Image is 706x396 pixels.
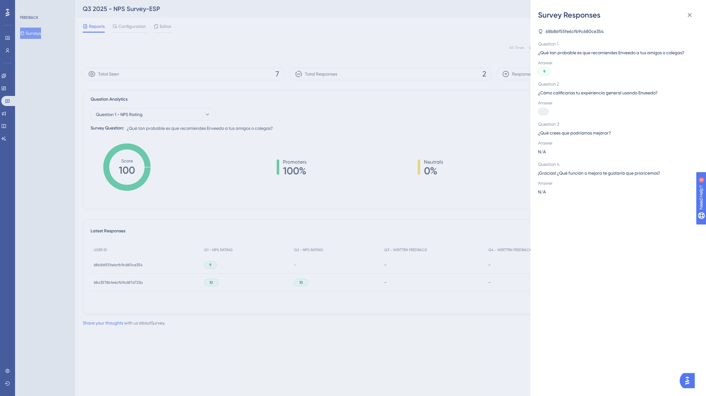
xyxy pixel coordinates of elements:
[680,371,698,390] iframe: UserGuiding AI Assistant Launcher
[538,188,546,196] span: N/A
[538,80,693,88] span: Question 2
[538,89,693,97] span: ¿Cómo calificarías tu experiencia general usando Enveedo?
[538,59,693,66] span: Answer
[546,28,604,35] span: 68b86f55fe6cfb9c680ce354
[538,169,693,177] span: ¡Gracias! ¿Qué función o mejora te gustaría que prioricemos?
[44,3,45,8] div: 4
[538,179,693,187] span: Answer
[538,139,693,147] span: Answer
[538,99,693,107] span: Answer
[15,2,39,9] span: Need Help?
[543,69,546,74] span: 9
[538,129,693,137] span: ¿Qué crees que podríamos mejorar?
[538,120,693,128] span: Question 3
[538,161,693,168] span: Question 4
[538,10,698,20] div: Survey Responses
[538,49,693,56] span: ¿Qué tan probable es que recomiendes Enveedo a tus amigos o colegas?
[538,40,693,48] span: Question 1
[538,148,546,156] span: N/A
